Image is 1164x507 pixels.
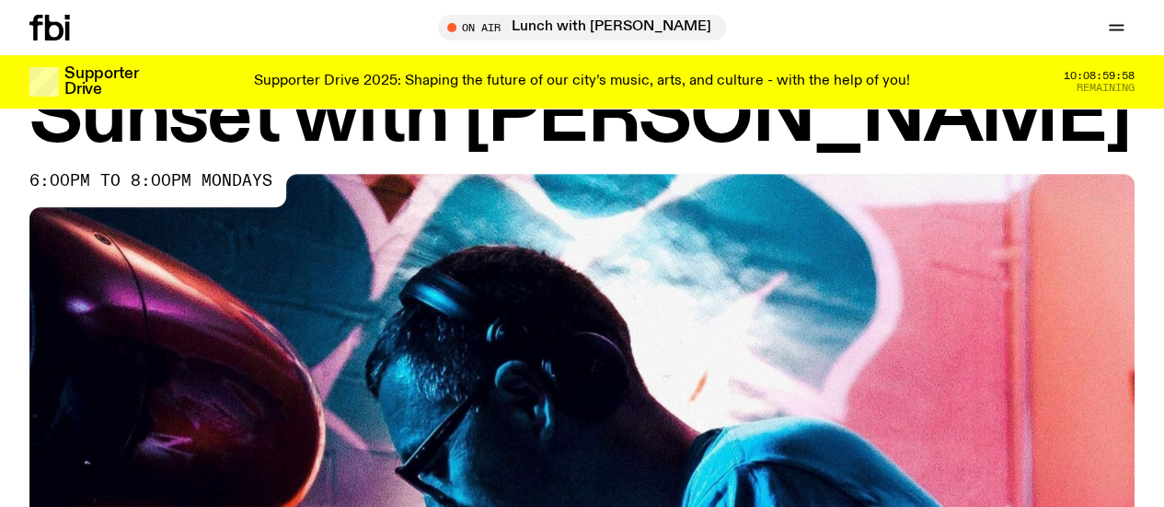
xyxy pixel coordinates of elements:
p: Supporter Drive 2025: Shaping the future of our city’s music, arts, and culture - with the help o... [254,74,910,90]
span: Remaining [1077,83,1135,93]
h3: Supporter Drive [64,66,138,98]
h1: Sunset with [PERSON_NAME] [29,81,1135,156]
span: 6:00pm to 8:00pm mondays [29,174,272,189]
button: On AirLunch with [PERSON_NAME] [438,15,726,40]
span: 10:08:59:58 [1064,71,1135,81]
